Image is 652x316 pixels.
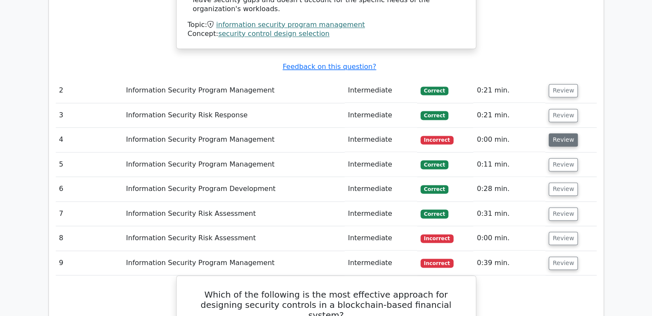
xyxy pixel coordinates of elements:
span: Incorrect [421,259,454,267]
td: 5 [56,152,123,177]
td: 6 [56,177,123,201]
button: Review [549,232,578,245]
td: 0:21 min. [473,103,545,128]
td: 0:00 min. [473,226,545,250]
td: 0:39 min. [473,251,545,275]
td: Intermediate [345,152,417,177]
span: Incorrect [421,136,454,144]
td: Intermediate [345,103,417,128]
button: Review [549,84,578,97]
td: Information Security Risk Response [123,103,345,128]
span: Incorrect [421,234,454,243]
td: Information Security Program Management [123,128,345,152]
td: Information Security Risk Assessment [123,202,345,226]
td: Intermediate [345,177,417,201]
span: Correct [421,86,448,95]
td: 3 [56,103,123,128]
span: Correct [421,209,448,218]
td: Intermediate [345,226,417,250]
button: Review [549,109,578,122]
td: Intermediate [345,128,417,152]
td: 0:00 min. [473,128,545,152]
td: 9 [56,251,123,275]
a: security control design selection [218,30,330,38]
td: Intermediate [345,78,417,103]
td: Intermediate [345,251,417,275]
a: information security program management [216,21,365,29]
td: Information Security Program Development [123,177,345,201]
td: 0:28 min. [473,177,545,201]
span: Correct [421,160,448,169]
td: Information Security Risk Assessment [123,226,345,250]
td: 0:11 min. [473,152,545,177]
button: Review [549,207,578,221]
div: Topic: [188,21,465,30]
button: Review [549,158,578,171]
span: Correct [421,111,448,119]
td: 0:31 min. [473,202,545,226]
td: 8 [56,226,123,250]
a: Feedback on this question? [282,63,376,71]
div: Concept: [188,30,465,39]
button: Review [549,133,578,146]
td: 2 [56,78,123,103]
td: 0:21 min. [473,78,545,103]
td: Information Security Program Management [123,78,345,103]
td: Information Security Program Management [123,152,345,177]
button: Review [549,256,578,270]
td: 7 [56,202,123,226]
td: Information Security Program Management [123,251,345,275]
button: Review [549,182,578,196]
span: Correct [421,185,448,194]
td: 4 [56,128,123,152]
td: Intermediate [345,202,417,226]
